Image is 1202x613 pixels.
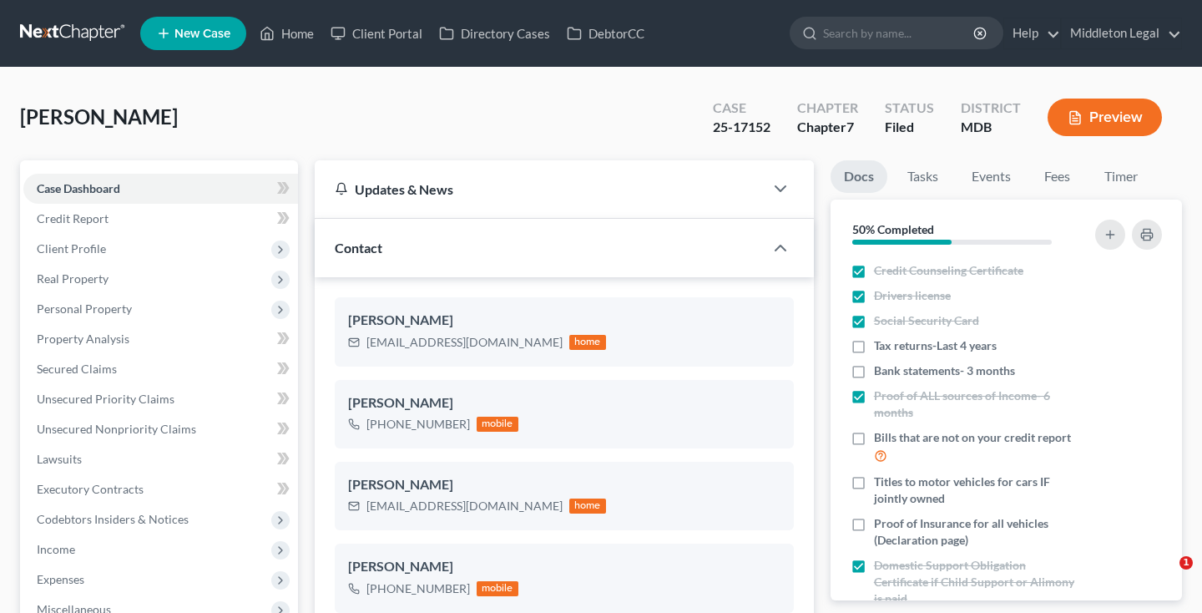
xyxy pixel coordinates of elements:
iframe: Intercom live chat [1145,556,1185,596]
span: [PERSON_NAME] [20,104,178,129]
div: Updates & News [335,180,744,198]
span: Titles to motor vehicles for cars IF jointly owned [874,474,1080,507]
div: [PHONE_NUMBER] [366,580,470,597]
div: [PHONE_NUMBER] [366,416,470,433]
span: Personal Property [37,301,132,316]
span: Client Profile [37,241,106,256]
span: Social Security Card [874,312,979,329]
a: Secured Claims [23,354,298,384]
span: 1 [1179,556,1193,570]
div: mobile [477,417,518,432]
div: MDB [961,118,1021,137]
span: Bills that are not on your credit report [874,429,1071,446]
span: Codebtors Insiders & Notices [37,512,189,526]
input: Search by name... [823,18,976,48]
a: Fees [1031,160,1084,193]
span: Proof of Insurance for all vehicles (Declaration page) [874,515,1080,549]
a: Docs [831,160,887,193]
span: Real Property [37,271,109,286]
span: Secured Claims [37,362,117,376]
span: Property Analysis [37,332,129,346]
strong: 50% Completed [852,222,934,236]
div: District [961,99,1021,118]
a: Executory Contracts [23,474,298,504]
div: Case [713,99,770,118]
a: Middleton Legal [1062,18,1181,48]
a: Home [251,18,322,48]
div: [PERSON_NAME] [348,393,780,413]
div: home [569,499,606,514]
span: Proof of ALL sources of Income- 6 months [874,388,1080,421]
div: [PERSON_NAME] [348,475,780,495]
a: Directory Cases [431,18,558,48]
span: Unsecured Priority Claims [37,392,174,406]
span: New Case [174,28,230,40]
div: [EMAIL_ADDRESS][DOMAIN_NAME] [366,498,563,514]
div: [PERSON_NAME] [348,311,780,331]
a: Unsecured Priority Claims [23,384,298,414]
a: Credit Report [23,204,298,234]
div: Chapter [797,118,858,137]
a: DebtorCC [558,18,653,48]
div: 25-17152 [713,118,770,137]
span: Expenses [37,572,84,586]
a: Help [1004,18,1060,48]
span: Tax returns-Last 4 years [874,337,997,354]
span: Case Dashboard [37,181,120,195]
a: Unsecured Nonpriority Claims [23,414,298,444]
div: mobile [477,581,518,596]
span: Credit Counseling Certificate [874,262,1023,279]
span: Executory Contracts [37,482,144,496]
a: Events [958,160,1024,193]
span: Drivers license [874,287,951,304]
a: Tasks [894,160,952,193]
div: Filed [885,118,934,137]
span: Income [37,542,75,556]
a: Case Dashboard [23,174,298,204]
button: Preview [1048,99,1162,136]
div: Status [885,99,934,118]
span: Credit Report [37,211,109,225]
div: home [569,335,606,350]
span: Unsecured Nonpriority Claims [37,422,196,436]
span: 7 [846,119,854,134]
span: Lawsuits [37,452,82,466]
a: Lawsuits [23,444,298,474]
a: Client Portal [322,18,431,48]
div: [EMAIL_ADDRESS][DOMAIN_NAME] [366,334,563,351]
div: Chapter [797,99,858,118]
span: Contact [335,240,382,256]
span: Domestic Support Obligation Certificate if Child Support or Alimony is paid [874,557,1080,607]
div: [PERSON_NAME] [348,557,780,577]
a: Property Analysis [23,324,298,354]
a: Timer [1091,160,1151,193]
span: Bank statements- 3 months [874,362,1015,379]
